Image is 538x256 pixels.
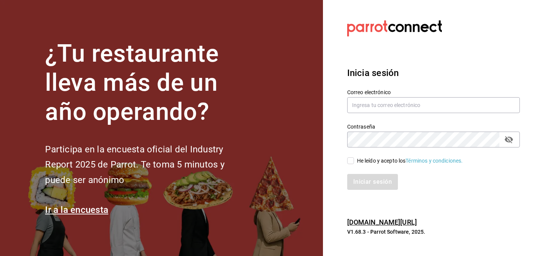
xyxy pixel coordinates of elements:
div: He leído y acepto los [357,157,463,165]
h2: Participa en la encuesta oficial del Industry Report 2025 de Parrot. Te toma 5 minutos y puede se... [45,142,250,188]
label: Contraseña [347,124,520,129]
input: Ingresa tu correo electrónico [347,97,520,113]
a: [DOMAIN_NAME][URL] [347,218,417,226]
a: Ir a la encuesta [45,205,108,215]
button: passwordField [502,133,515,146]
h3: Inicia sesión [347,66,520,80]
h1: ¿Tu restaurante lleva más de un año operando? [45,39,250,126]
a: Términos y condiciones. [405,158,463,164]
p: V1.68.3 - Parrot Software, 2025. [347,228,520,236]
label: Correo electrónico [347,90,520,95]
